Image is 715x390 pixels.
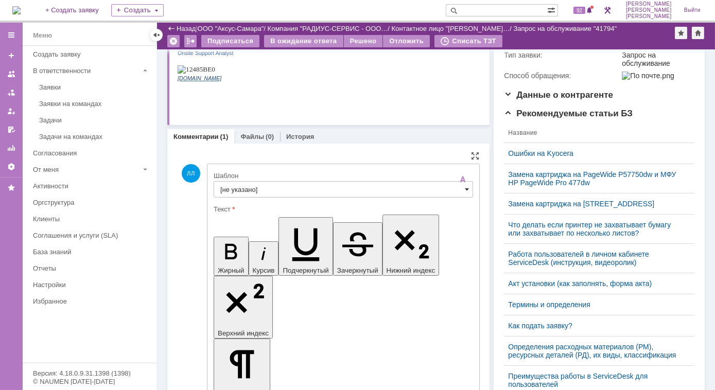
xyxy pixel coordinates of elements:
div: Способ обращения: [504,72,620,80]
span: П [129,105,134,113]
a: Работа пользователей в личном кабинете ServiceDesk (инструкция, видеоролик) [508,250,682,267]
div: Шаблон [214,172,471,179]
div: Отчеты [33,264,150,272]
div: Добавить в избранное [675,27,687,39]
a: Компания "РАДИУС-СЕРВИС - ООО… [268,25,388,32]
a: Создать заявку [3,47,20,64]
span: 1.1. Организация [1,13,66,22]
span: №0000215 [129,73,169,81]
a: Соглашения и услуги (SLA) [29,227,154,243]
div: Удалить [167,35,180,47]
span: [PERSON_NAME] [626,1,672,7]
a: Мои заявки [3,103,20,119]
a: Создать заявку [29,46,154,62]
span: ЛЛ [182,164,200,183]
span: -//- [129,84,139,93]
div: Соглашения и услуги (SLA) [33,232,150,239]
span: Нижний индекс [387,267,435,274]
div: Работа с массовостью [184,35,197,47]
a: Перейти на домашнюю страницу [12,6,21,14]
a: Перейти в интерфейс администратора [601,4,614,16]
div: Создать заявку [33,50,150,58]
div: Избранное [33,297,139,305]
div: Запрос на обслуживание "41794" [514,25,617,32]
a: Определения расходных материалов (РМ), ресурсных деталей (РД), их виды, классификация [508,343,682,359]
div: Заявки [39,83,150,91]
span: Подчеркнутый [283,267,328,274]
div: От меня [33,166,139,173]
div: Запрос на обслуживание [622,51,699,67]
div: Задачи [39,116,150,124]
span: Зачеркнутый [337,267,378,274]
div: Оргструктура [33,199,150,206]
a: Заявки на командах [35,96,154,112]
a: Мои согласования [3,121,20,138]
span: Рекомендуемые статьи БЗ [504,109,633,118]
button: Подчеркнутый [278,217,333,275]
div: Акт установки (как заполнять, форма акта) [508,279,682,288]
div: Согласования [33,149,150,157]
span: [PERSON_NAME] [626,13,672,20]
a: Файлы [240,133,264,140]
div: Тип заявки: [504,51,620,59]
a: Термины и определения [508,300,682,309]
a: Как подать заявку? [508,322,682,330]
a: Задачи на командах [35,129,154,145]
a: База знаний [29,244,154,260]
img: По почте.png [622,72,674,80]
div: База знаний [33,248,150,256]
div: Сделать домашней страницей [692,27,704,39]
a: Что делать если принтер не захватывает бумагу или захватывает по несколько листов? [508,221,682,237]
div: / [268,25,392,32]
button: Зачеркнутый [333,222,382,276]
div: Активности [33,182,150,190]
div: Настройки [33,281,150,289]
span: 1.4. Размещение аппарата [1,49,105,58]
span: 1.7. Состояние гарантии [1,84,96,93]
div: Заявки на командах [39,100,150,108]
span: 1.6. Серийный № оборудования [1,73,126,81]
div: Задачи на командах [39,133,150,140]
a: Ошибки на Kyocera [508,149,682,157]
span: [PERSON_NAME] [626,7,672,13]
span: 92 [573,7,585,14]
div: | [196,24,197,32]
span: 1.2. Заявитель [1,25,59,34]
div: Клиенты [33,215,150,223]
span: рошу предоставить картридж для своевременной замены в корпусе №6 в комнате мастеров, принтер №000... [129,105,295,131]
a: Преимущества работы в ServiceDesk для пользователей [508,372,682,388]
span: 1. Заказчик [1,2,44,10]
a: История [286,133,314,140]
a: Заявки в моей ответственности [3,84,20,101]
span: 2. Содержание заявки [1,95,85,104]
div: Меню [33,29,52,42]
button: Жирный [214,237,249,276]
img: logo [12,6,21,14]
a: Клиенты [29,211,154,227]
div: / [198,25,268,32]
div: (0) [266,133,274,140]
a: Замена картриджа на [STREET_ADDRESS] [508,200,682,208]
span: 79125800356 [129,37,179,46]
span: [STREET_ADDRESS][PERSON_NAME] [129,49,278,58]
a: Задачи [35,112,154,128]
span: Верхний индекс [218,329,269,337]
a: Назад [177,25,196,32]
div: (1) [220,133,229,140]
a: Заявки на командах [3,66,20,82]
button: Верхний индекс [214,276,273,339]
div: Версия: 4.18.0.9.31.1398 (1398) [33,370,146,377]
span: Курсив [253,267,275,274]
a: Настройки [29,277,154,293]
div: Замена картриджа на PageWide P57750dw и МФУ HP PageWide Pro 477dw [508,170,682,187]
th: Название [504,123,686,143]
button: Нижний индекс [382,215,440,276]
